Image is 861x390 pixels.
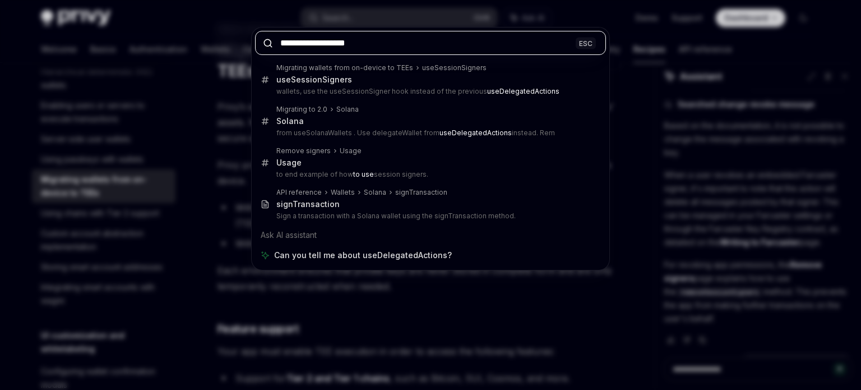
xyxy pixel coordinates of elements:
[276,146,331,155] div: Remove signers
[276,170,582,179] p: to end example of how session signers.
[276,129,582,137] p: from useSolanaWallets . Use delegateWallet from instead. Rem
[439,129,512,137] b: useDelegatedActions
[395,188,447,197] div: signTransaction
[353,170,374,178] b: to use
[276,158,302,168] div: Usage
[276,188,322,197] div: API reference
[576,37,596,49] div: ESC
[340,146,362,155] div: Usage
[255,225,606,245] div: Ask AI assistant
[276,105,327,114] div: Migrating to 2.0
[276,199,340,209] div: signTransaction
[336,105,359,114] div: Solana
[364,188,386,197] div: Solana
[331,188,355,197] div: Wallets
[487,87,559,95] b: useDelegatedActions
[276,116,304,126] div: Solana
[276,75,352,85] div: useSessionSigners
[276,63,413,72] div: Migrating wallets from on-device to TEEs
[422,63,487,72] div: useSessionSigners
[276,87,582,96] p: wallets, use the useSessionSigner hook instead of the previous
[276,212,582,221] p: Sign a transaction with a Solana wallet using the signTransaction method.
[274,250,452,261] span: Can you tell me about useDelegatedActions?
